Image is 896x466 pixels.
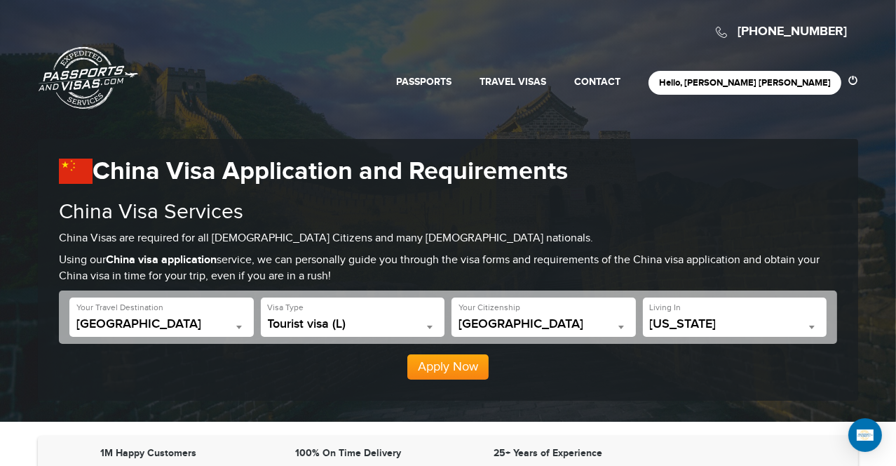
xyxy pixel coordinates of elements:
span: Tourist visa (L) [268,317,438,331]
label: Your Travel Destination [76,302,163,314]
a: Travel Visas [480,76,546,88]
span: United States [459,317,629,337]
p: China Visas are required for all [DEMOGRAPHIC_DATA] Citizens and many [DEMOGRAPHIC_DATA] nationals. [59,231,837,247]
iframe: Customer reviews powered by Trustpilot [651,446,844,463]
span: United States [459,317,629,331]
strong: 1M Happy Customers [100,447,196,459]
h2: China Visa Services [59,201,837,224]
strong: China visa application [106,253,217,267]
label: Visa Type [268,302,304,314]
div: Open Intercom Messenger [848,418,882,452]
span: China [76,317,247,331]
strong: 25+ Years of Experience [494,447,602,459]
span: California [650,317,820,331]
strong: 100% On Time Delivery [295,447,401,459]
a: [PHONE_NUMBER] [738,24,847,39]
span: California [650,317,820,337]
span: Tourist visa (L) [268,317,438,337]
a: Contact [574,76,620,88]
label: Living In [650,302,681,314]
a: Hello, [PERSON_NAME] [PERSON_NAME] [659,77,831,88]
h1: China Visa Application and Requirements [59,157,837,187]
span: China [76,317,247,337]
a: Passports [396,76,452,88]
p: Using our service, we can personally guide you through the visa forms and requirements of the Chi... [59,253,837,285]
a: Passports & [DOMAIN_NAME] [39,46,138,109]
button: Apply Now [407,354,489,380]
label: Your Citizenship [459,302,520,314]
